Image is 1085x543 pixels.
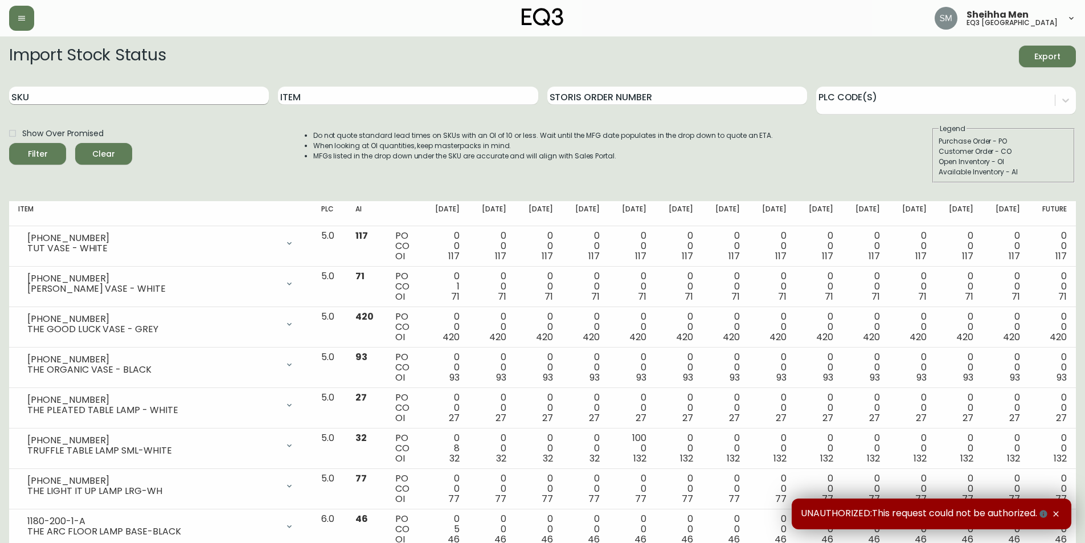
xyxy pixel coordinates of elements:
[498,290,506,303] span: 71
[84,147,123,161] span: Clear
[525,393,553,423] div: 0 0
[571,393,600,423] div: 0 0
[422,201,469,226] th: [DATE]
[395,271,412,302] div: PO CO
[729,411,740,424] span: 27
[27,365,278,375] div: THE ORGANIC VASE - BLACK
[749,201,796,226] th: [DATE]
[312,388,346,428] td: 5.0
[758,352,787,383] div: 0 0
[522,8,564,26] img: logo
[851,271,880,302] div: 0 0
[27,243,278,254] div: TUT VASE - WHITE
[478,231,506,262] div: 0 0
[869,250,880,263] span: 117
[27,476,278,486] div: [PHONE_NUMBER]
[395,371,405,384] span: OI
[525,271,553,302] div: 0 0
[723,330,740,344] span: 420
[778,290,787,303] span: 71
[711,352,740,383] div: 0 0
[18,473,303,499] div: [PHONE_NUMBER]THE LIGHT IT UP LAMP LRG-WH
[525,433,553,464] div: 0 0
[18,393,303,418] div: [PHONE_NUMBER]THE PLEATED TABLE LAMP - WHITE
[956,330,973,344] span: 420
[731,290,740,303] span: 71
[355,431,367,444] span: 32
[822,492,833,505] span: 77
[525,231,553,262] div: 0 0
[758,312,787,342] div: 0 0
[816,330,833,344] span: 420
[820,452,833,465] span: 132
[355,391,367,404] span: 27
[962,492,973,505] span: 77
[898,473,927,504] div: 0 0
[665,312,693,342] div: 0 0
[945,473,973,504] div: 0 0
[9,143,66,165] button: Filter
[489,330,506,344] span: 420
[1038,352,1067,383] div: 0 0
[776,411,787,424] span: 27
[851,352,880,383] div: 0 0
[805,312,833,342] div: 0 0
[618,231,646,262] div: 0 0
[27,354,278,365] div: [PHONE_NUMBER]
[967,19,1058,26] h5: eq3 [GEOGRAPHIC_DATA]
[543,371,553,384] span: 93
[758,231,787,262] div: 0 0
[863,330,880,344] span: 420
[571,312,600,342] div: 0 0
[431,231,460,262] div: 0 0
[451,290,460,303] span: 71
[346,201,386,226] th: AI
[542,411,553,424] span: 27
[591,290,600,303] span: 71
[727,452,740,465] span: 132
[945,231,973,262] div: 0 0
[945,312,973,342] div: 0 0
[312,226,346,267] td: 5.0
[618,433,646,464] div: 100 0
[1038,231,1067,262] div: 0 0
[542,250,553,263] span: 117
[915,492,927,505] span: 77
[936,201,982,226] th: [DATE]
[665,352,693,383] div: 0 0
[945,271,973,302] div: 0 0
[583,330,600,344] span: 420
[27,395,278,405] div: [PHONE_NUMBER]
[915,250,927,263] span: 117
[898,312,927,342] div: 0 0
[395,492,405,505] span: OI
[469,201,515,226] th: [DATE]
[1019,46,1076,67] button: Export
[395,411,405,424] span: OI
[823,371,833,384] span: 93
[562,201,609,226] th: [DATE]
[9,201,312,226] th: Item
[313,130,773,141] li: Do not quote standard lead times on SKUs with an OI of 10 or less. Wait until the MFG date popula...
[656,201,702,226] th: [DATE]
[1007,452,1020,465] span: 132
[431,352,460,383] div: 0 0
[1038,312,1067,342] div: 0 0
[665,271,693,302] div: 0 0
[992,473,1020,504] div: 0 0
[965,290,973,303] span: 71
[618,352,646,383] div: 0 0
[939,136,1068,146] div: Purchase Order - PO
[588,250,600,263] span: 117
[967,10,1029,19] span: Sheihha Men
[27,405,278,415] div: THE PLEATED TABLE LAMP - WHITE
[18,352,303,377] div: [PHONE_NUMBER]THE ORGANIC VASE - BLACK
[1038,393,1067,423] div: 0 0
[633,452,646,465] span: 132
[1009,250,1020,263] span: 117
[635,250,646,263] span: 117
[1054,452,1067,465] span: 132
[867,452,880,465] span: 132
[918,290,927,303] span: 71
[916,411,927,424] span: 27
